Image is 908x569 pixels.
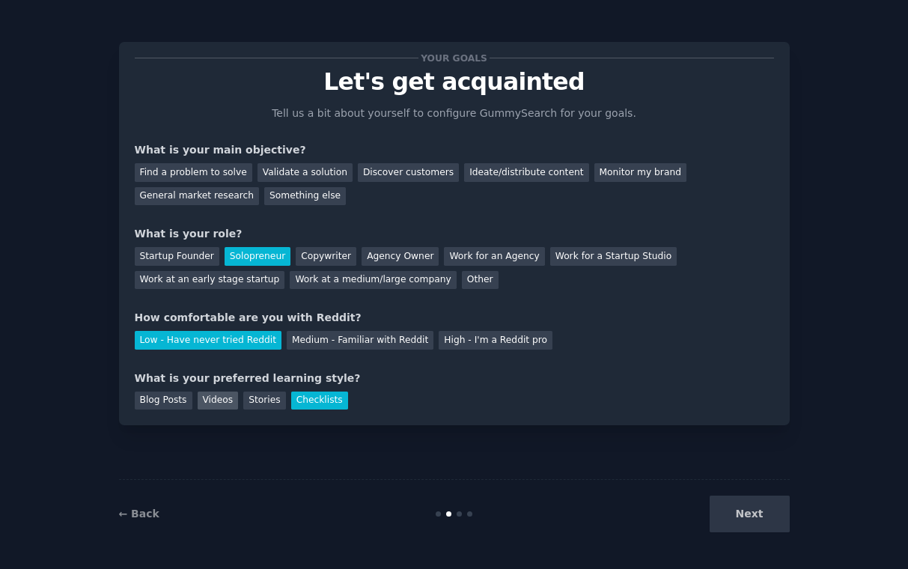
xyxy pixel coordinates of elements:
[264,187,346,206] div: Something else
[135,187,260,206] div: General market research
[135,142,774,158] div: What is your main objective?
[266,106,643,121] p: Tell us a bit about yourself to configure GummySearch for your goals.
[243,392,285,410] div: Stories
[135,163,252,182] div: Find a problem to solve
[135,392,192,410] div: Blog Posts
[287,331,433,350] div: Medium - Familiar with Reddit
[198,392,239,410] div: Videos
[418,50,490,66] span: Your goals
[358,163,459,182] div: Discover customers
[594,163,686,182] div: Monitor my brand
[550,247,677,266] div: Work for a Startup Studio
[291,392,348,410] div: Checklists
[135,247,219,266] div: Startup Founder
[135,271,285,290] div: Work at an early stage startup
[135,310,774,326] div: How comfortable are you with Reddit?
[135,69,774,95] p: Let's get acquainted
[439,331,552,350] div: High - I'm a Reddit pro
[462,271,499,290] div: Other
[135,331,281,350] div: Low - Have never tried Reddit
[135,371,774,386] div: What is your preferred learning style?
[290,271,456,290] div: Work at a medium/large company
[135,226,774,242] div: What is your role?
[119,508,159,520] a: ← Back
[296,247,356,266] div: Copywriter
[444,247,544,266] div: Work for an Agency
[464,163,588,182] div: Ideate/distribute content
[258,163,353,182] div: Validate a solution
[362,247,439,266] div: Agency Owner
[225,247,290,266] div: Solopreneur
